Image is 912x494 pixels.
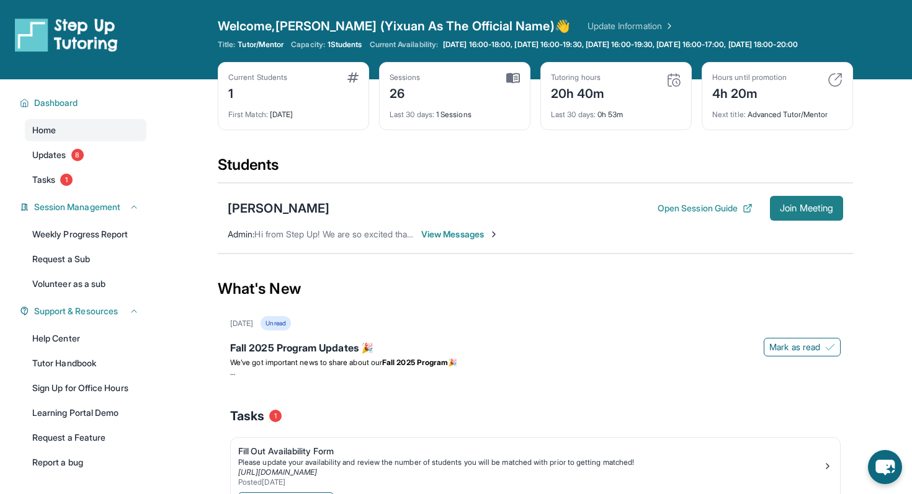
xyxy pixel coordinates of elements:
[551,102,681,120] div: 0h 53m
[443,40,798,50] span: [DATE] 16:00-18:00, [DATE] 16:00-19:30, [DATE] 16:00-19:30, [DATE] 16:00-17:00, [DATE] 18:00-20:00
[712,102,843,120] div: Advanced Tutor/Mentor
[228,200,329,217] div: [PERSON_NAME]
[25,223,146,245] a: Weekly Progress Report
[588,20,674,32] a: Update Information
[25,248,146,270] a: Request a Sub
[825,342,835,352] img: Mark as read
[25,119,146,141] a: Home
[712,82,787,102] div: 4h 20m
[60,174,73,186] span: 1
[34,201,120,213] span: Session Management
[551,110,596,119] span: Last 30 days :
[506,73,520,84] img: card
[228,82,287,102] div: 1
[291,40,325,50] span: Capacity:
[228,229,254,239] span: Admin :
[551,73,605,82] div: Tutoring hours
[25,144,146,166] a: Updates8
[32,149,66,161] span: Updates
[25,426,146,449] a: Request a Feature
[421,228,499,240] span: View Messages
[29,97,139,109] button: Dashboard
[868,450,902,484] button: chat-button
[25,377,146,399] a: Sign Up for Office Hours
[770,196,843,221] button: Join Meeting
[29,201,139,213] button: Session Management
[25,273,146,295] a: Volunteer as a sub
[25,169,146,191] a: Tasks1
[238,477,823,487] div: Posted [DATE]
[261,316,290,330] div: Unread
[32,174,55,186] span: Tasks
[25,451,146,474] a: Report a bug
[25,402,146,424] a: Learning Portal Demo
[230,340,841,358] div: Fall 2025 Program Updates 🎉
[390,82,421,102] div: 26
[666,73,681,87] img: card
[231,438,840,490] a: Fill Out Availability FormPlease update your availability and review the number of students you w...
[658,202,753,214] button: Open Session Guide
[218,40,235,50] span: Title:
[448,358,457,367] span: 🎉
[662,20,674,32] img: Chevron Right
[15,17,118,52] img: logo
[390,102,520,120] div: 1 Sessions
[328,40,362,50] span: 1 Students
[218,155,853,182] div: Students
[382,358,448,367] strong: Fall 2025 Program
[218,262,853,316] div: What's New
[238,40,284,50] span: Tutor/Mentor
[238,457,823,467] div: Please update your availability and review the number of students you will be matched with prior ...
[390,110,434,119] span: Last 30 days :
[228,73,287,82] div: Current Students
[34,97,78,109] span: Dashboard
[32,124,56,136] span: Home
[712,73,787,82] div: Hours until promotion
[230,407,264,425] span: Tasks
[440,40,800,50] a: [DATE] 16:00-18:00, [DATE] 16:00-19:30, [DATE] 16:00-19:30, [DATE] 16:00-17:00, [DATE] 18:00-20:00
[25,352,146,374] a: Tutor Handbook
[230,319,253,329] div: [DATE]
[390,73,421,82] div: Sessions
[29,305,139,317] button: Support & Resources
[218,17,570,35] span: Welcome, [PERSON_NAME] (Yixuan As The Official Name) 👋
[228,102,359,120] div: [DATE]
[712,110,746,119] span: Next title :
[228,110,268,119] span: First Match :
[780,205,833,212] span: Join Meeting
[25,327,146,350] a: Help Center
[269,410,282,422] span: 1
[238,467,317,477] a: [URL][DOMAIN_NAME]
[489,229,499,239] img: Chevron-Right
[34,305,118,317] span: Support & Resources
[764,338,841,356] button: Mark as read
[238,445,823,457] div: Fill Out Availability Form
[769,341,820,353] span: Mark as read
[551,82,605,102] div: 20h 40m
[828,73,843,87] img: card
[370,40,438,50] span: Current Availability:
[230,358,382,367] span: We’ve got important news to share about our
[347,73,359,82] img: card
[71,149,84,161] span: 8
